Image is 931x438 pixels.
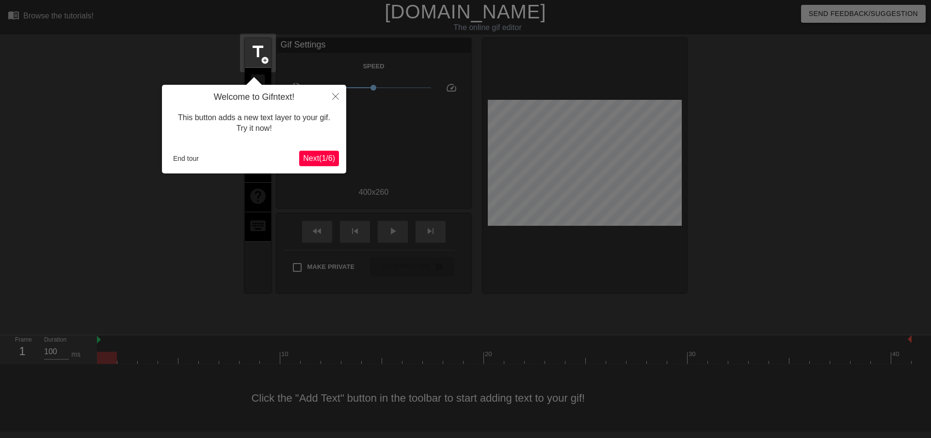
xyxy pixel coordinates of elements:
button: End tour [169,151,203,166]
button: Close [325,85,346,107]
span: Next ( 1 / 6 ) [303,154,335,162]
button: Next [299,151,339,166]
div: This button adds a new text layer to your gif. Try it now! [169,103,339,144]
h4: Welcome to Gifntext! [169,92,339,103]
